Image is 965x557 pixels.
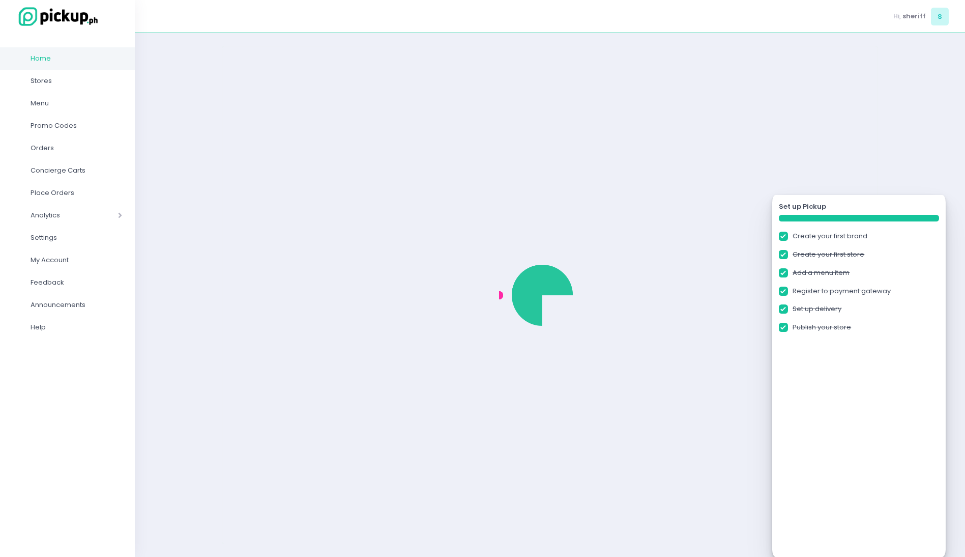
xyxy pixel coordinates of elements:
span: Promo Codes [31,119,122,132]
a: Add a menu item [793,268,850,278]
span: Hi, [893,11,901,21]
span: Stores [31,74,122,88]
img: logo [13,6,99,27]
span: Announcements [31,298,122,312]
span: Help [31,321,122,334]
a: Publish your store [793,322,851,332]
span: Place Orders [31,186,122,200]
a: Create your first store [793,249,864,260]
a: Set up delivery [793,304,841,314]
a: Create your first brand [793,231,867,241]
span: Home [31,52,122,65]
span: Settings [31,231,122,244]
span: Analytics [31,209,89,222]
strong: Set up Pickup [779,202,826,212]
span: Menu [31,97,122,110]
span: My Account [31,254,122,267]
span: Orders [31,142,122,155]
span: Concierge Carts [31,164,122,177]
span: sheriff [902,11,926,21]
a: Register to payment gateway [793,286,891,296]
span: Feedback [31,276,122,289]
span: s [931,8,949,25]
